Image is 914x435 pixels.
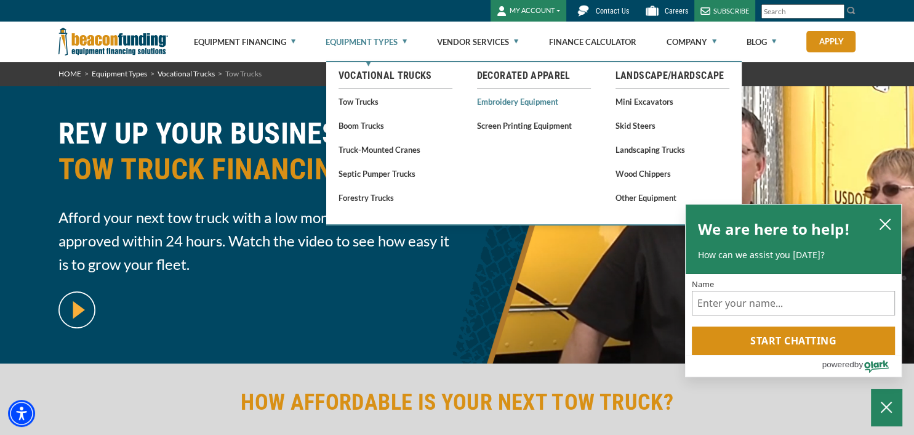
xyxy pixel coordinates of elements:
[747,22,776,62] a: Blog
[698,249,889,261] p: How can we assist you [DATE]?
[92,69,147,78] a: Equipment Types
[692,280,895,288] label: Name
[846,6,856,15] img: Search
[615,94,729,109] a: Mini Excavators
[822,356,901,376] a: Powered by Olark - open in a new tab
[339,68,452,83] a: Vocational Trucks
[698,217,850,242] h2: We are here to help!
[58,206,450,276] span: Afford your next tow truck with a low monthly payment. Get approved within 24 hours. Watch the vi...
[477,68,591,83] a: Decorated Apparel
[58,69,81,78] a: HOME
[477,118,591,133] a: Screen Printing Equipment
[615,142,729,157] a: Landscaping Trucks
[339,94,452,109] a: Tow Trucks
[615,190,729,205] a: Other Equipment
[339,142,452,157] a: Truck-Mounted Cranes
[854,357,863,372] span: by
[437,22,518,62] a: Vendor Services
[339,118,452,133] a: Boom Trucks
[615,68,729,83] a: Landscape/Hardscape
[339,190,452,205] a: Forestry Trucks
[58,291,95,328] img: video modal pop-up play button
[761,4,844,18] input: Search
[326,22,407,62] a: Equipment Types
[692,291,895,315] input: Name
[548,22,636,62] a: Finance Calculator
[667,22,716,62] a: Company
[58,22,168,62] img: Beacon Funding Corporation logo
[339,166,452,181] a: Septic Pumper Trucks
[806,31,856,52] a: Apply
[832,7,841,17] a: Clear search text
[665,7,688,15] span: Careers
[685,204,902,378] div: olark chatbox
[225,69,262,78] span: Tow Trucks
[875,215,895,232] button: close chatbox
[58,116,450,197] h1: REV UP YOUR BUSINESS
[8,400,35,427] div: Accessibility Menu
[58,388,856,417] h2: HOW AFFORDABLE IS YOUR NEXT TOW TRUCK?
[615,166,729,181] a: Wood Chippers
[477,94,591,109] a: Embroidery Equipment
[822,357,854,372] span: powered
[58,152,450,187] span: TOW TRUCK FINANCING
[194,22,295,62] a: Equipment Financing
[158,69,215,78] a: Vocational Trucks
[692,327,895,355] button: Start chatting
[615,118,729,133] a: Skid Steers
[871,389,902,426] button: Close Chatbox
[596,7,629,15] span: Contact Us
